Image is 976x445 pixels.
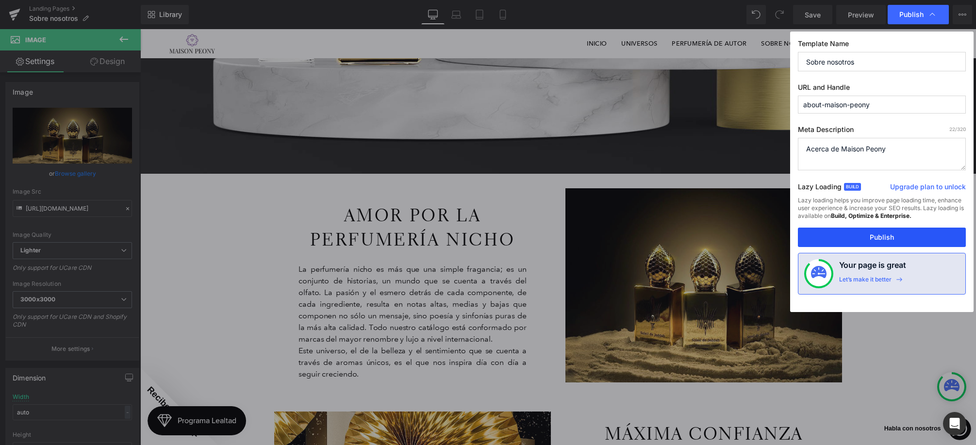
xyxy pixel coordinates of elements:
p: La perfumería nicho es más que una simple fragancia; es un conjunto de historias, un mundo que se... [158,234,386,351]
div: Open Intercom Messenger [943,412,966,435]
label: Meta Description [798,125,966,138]
h1: PERFUMERÍA NICHO [134,198,411,222]
label: Lazy Loading [798,181,842,197]
span: UNIVERSOS [481,10,517,19]
strong: Build, Optimize & Enterprise. [831,212,911,219]
h1: AMOR POR LA [134,174,411,198]
span: SOBRE NOSOTROS [621,10,679,19]
span: 22 [949,126,955,132]
span: EXIPA 2024 [695,10,731,19]
span: PERFUMERÍA DE AUTOR [531,10,606,19]
a: Upgrade plan to unlock [890,182,966,196]
span: /320 [949,126,966,132]
button: Publish [798,228,966,247]
span: Habla con nosotros [739,394,806,406]
div: Lazy loading helps you improve page loading time, enhance user experience & increase your SEO res... [798,197,966,228]
img: onboarding-status.svg [811,266,827,281]
div: Open WhatsApp chat [736,388,831,411]
span: Publish [899,10,924,19]
div: Let’s make it better [839,276,892,288]
h4: Your page is great [839,259,906,276]
label: URL and Handle [798,83,966,96]
a: Send a message via WhatsApp [736,388,831,411]
iframe: Button to open loyalty program pop-up [7,377,107,406]
h1: MÁXIMA CONFIANZA [425,392,702,416]
span: INICIO [447,10,466,19]
span: Build [844,183,861,191]
label: Template Name [798,39,966,52]
textarea: Acerca de Maison Peony [798,138,966,170]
